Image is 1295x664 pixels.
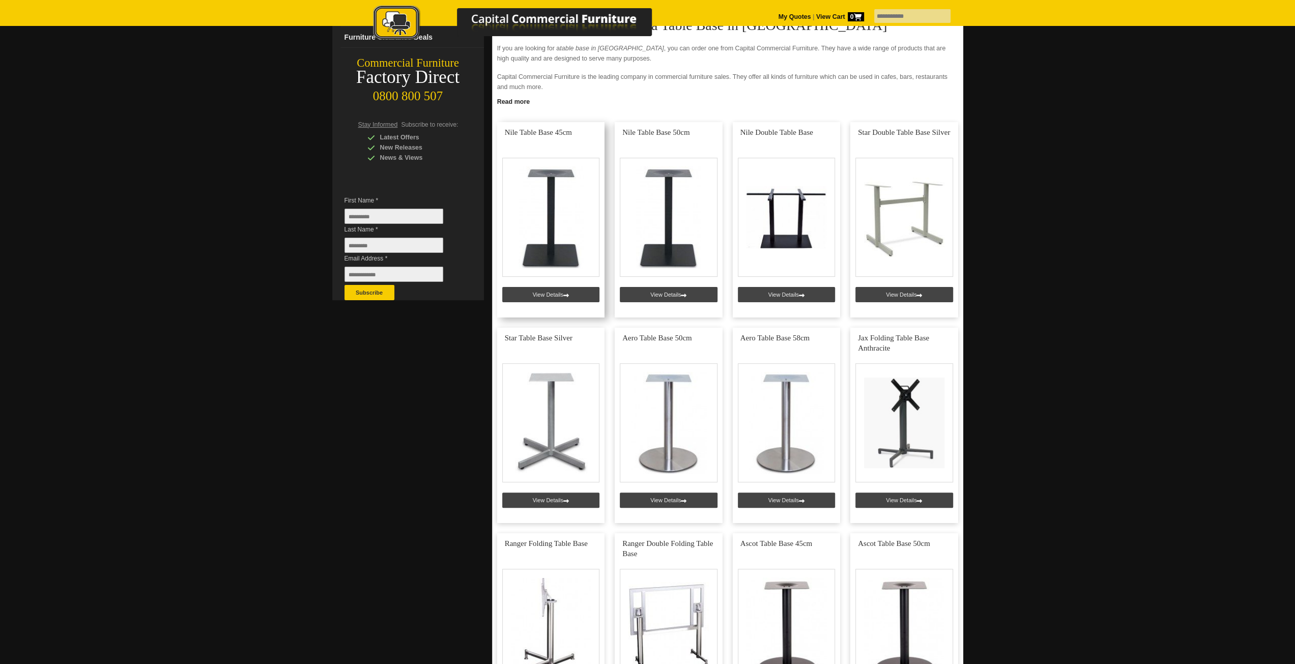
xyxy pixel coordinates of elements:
div: News & Views [367,153,464,163]
a: View Cart0 [814,13,864,20]
div: New Releases [367,142,464,153]
input: Last Name * [344,238,443,253]
strong: View Cart [816,13,864,20]
a: Capital Commercial Furniture Logo [345,5,701,45]
span: 0 [848,12,864,21]
a: Furniture Clearance Deals [340,27,484,48]
input: Email Address * [344,267,443,282]
span: Stay Informed [358,121,398,128]
div: 0800 800 507 [332,84,484,103]
button: Subscribe [344,285,394,300]
div: Factory Direct [332,70,484,84]
img: Capital Commercial Furniture Logo [345,5,701,42]
p: Capital Commercial Furniture is the leading company in commercial furniture sales. They offer all... [497,72,958,92]
h2: Where to Buy a Table Base in [GEOGRAPHIC_DATA] [497,18,958,33]
span: Last Name * [344,224,458,235]
div: Latest Offers [367,132,464,142]
a: My Quotes [779,13,811,20]
div: Commercial Furniture [332,56,484,70]
a: Click to read more [492,94,963,107]
span: First Name * [344,195,458,206]
span: Subscribe to receive: [401,121,458,128]
p: If you are looking for a , you can order one from Capital Commercial Furniture. They have a wide ... [497,43,958,64]
span: Email Address * [344,253,458,264]
input: First Name * [344,209,443,224]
